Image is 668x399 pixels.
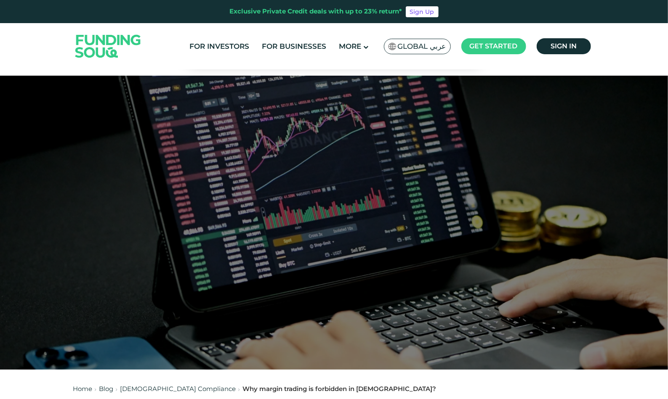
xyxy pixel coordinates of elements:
a: Sign Up [406,6,439,17]
span: Sign in [551,42,577,50]
a: Blog [99,385,114,393]
a: Home [73,385,93,393]
span: Get started [470,42,518,50]
span: More [339,42,361,50]
div: Exclusive Private Credit deals with up to 23% return* [230,7,402,16]
div: Why margin trading is forbidden in [DEMOGRAPHIC_DATA]? [243,384,436,394]
img: SA Flag [389,43,396,50]
a: Sign in [537,38,591,54]
a: [DEMOGRAPHIC_DATA] Compliance [120,385,236,393]
a: For Investors [187,40,251,53]
span: Global عربي [398,42,446,51]
a: For Businesses [260,40,328,53]
img: Logo [67,25,149,67]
